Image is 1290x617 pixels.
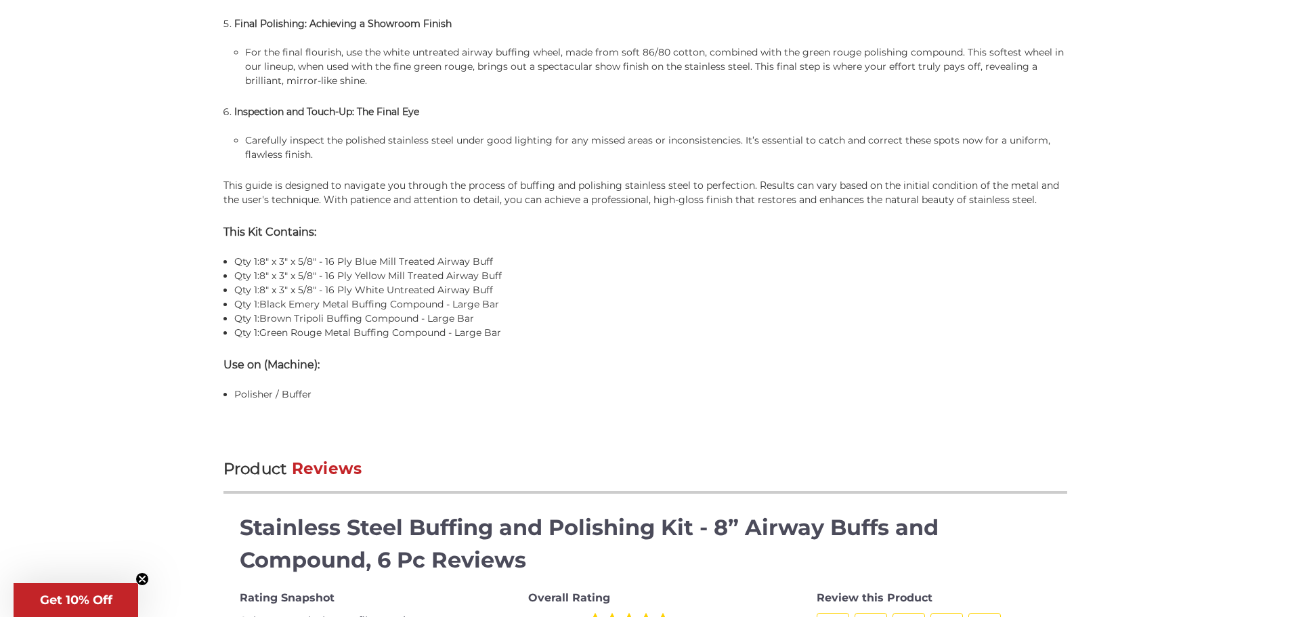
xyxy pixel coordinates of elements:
li: Qty 1: [234,326,1067,340]
a: 8" x 3" x 5/8" - 16 Ply White Untreated Airway Buff [259,284,493,296]
h4: Stainless Steel Buffing and Polishing Kit - 8” Airway Buffs and Compound, 6 Pc Reviews [240,511,1051,576]
a: Brown Tripoli Buffing Compound - Large Bar [259,312,474,324]
li: Qty 1: [234,297,1067,312]
strong: Final Polishing: Achieving a Showroom Finish [234,18,452,30]
div: Overall Rating [528,590,762,606]
div: Review this Product [817,590,1051,606]
p: This guide is designed to navigate you through the process of buffing and polishing stainless ste... [223,179,1067,207]
li: Carefully inspect the polished stainless steel under good lighting for any missed areas or incons... [245,133,1067,162]
div: Get 10% OffClose teaser [14,583,138,617]
li: Qty 1: [234,255,1067,269]
li: Qty 1: [234,269,1067,283]
a: 8" x 3" x 5/8" - 16 Ply Yellow Mill Treated Airway Buff [259,270,502,282]
span: Product [223,459,287,478]
li: For the final flourish, use the white untreated airway buffing wheel, made from soft 86/80 cotton... [245,45,1067,88]
button: Close teaser [135,572,149,586]
strong: This Kit Contains: [223,226,316,238]
span: Reviews [292,459,362,478]
li: Qty 1: [234,312,1067,326]
a: Black Emery Metal Buffing Compound - Large Bar [259,298,499,310]
li: Qty 1: [234,283,1067,297]
strong: Inspection and Touch-Up: The Final Eye [234,106,419,118]
span: Get 10% Off [40,593,112,608]
li: Polisher / Buffer [234,387,1067,402]
strong: Use on (Machine): [223,358,320,371]
a: Green Rouge Metal Buffing Compound - Large Bar [259,326,501,339]
a: 8" x 3" x 5/8" - 16 Ply Blue Mill Treated Airway Buff [259,255,493,268]
div: Rating Snapshot [240,590,474,606]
